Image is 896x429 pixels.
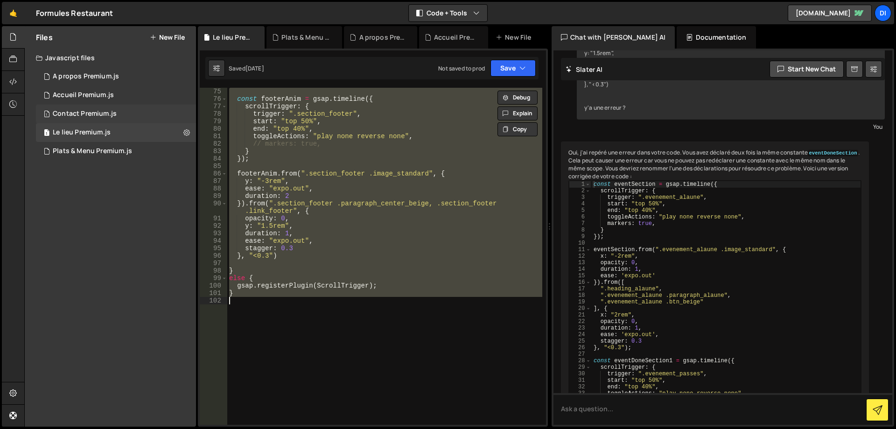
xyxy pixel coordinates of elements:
[229,64,264,72] div: Saved
[569,351,591,358] div: 27
[200,185,227,192] div: 88
[36,32,53,42] h2: Files
[875,5,891,21] a: di
[36,67,196,86] div: 15913/42605.js
[569,214,591,220] div: 6
[200,170,227,177] div: 86
[569,384,591,390] div: 32
[36,142,196,161] div: 15913/42649.js
[434,33,477,42] div: Accueil Premium.js
[44,130,49,137] span: 1
[200,148,227,155] div: 83
[200,125,227,133] div: 80
[150,34,185,41] button: New File
[200,282,227,289] div: 100
[200,110,227,118] div: 78
[569,273,591,279] div: 15
[569,338,591,345] div: 25
[213,33,253,42] div: Le lieu Premium.js
[569,207,591,214] div: 5
[200,103,227,110] div: 77
[569,377,591,384] div: 31
[44,111,49,119] span: 1
[36,86,196,105] div: 15913/42486.js
[569,345,591,351] div: 26
[569,266,591,273] div: 14
[569,233,591,240] div: 9
[200,140,227,148] div: 82
[569,358,591,364] div: 28
[770,61,844,77] button: Start new chat
[490,60,536,77] button: Save
[677,26,756,49] div: Documentation
[36,123,196,142] div: 15913/42650.js
[200,245,227,252] div: 95
[409,5,487,21] button: Code + Tools
[497,106,538,120] button: Explain
[200,267,227,274] div: 98
[566,65,603,74] h2: Slater AI
[200,95,227,103] div: 76
[579,122,882,132] div: You
[359,33,406,42] div: A propos Premium.js
[53,91,114,99] div: Accueil Premium.js
[569,260,591,266] div: 13
[200,162,227,170] div: 85
[497,91,538,105] button: Debug
[200,155,227,162] div: 84
[496,33,535,42] div: New File
[569,305,591,312] div: 20
[569,188,591,194] div: 2
[569,227,591,233] div: 8
[552,26,675,49] div: Chat with [PERSON_NAME] AI
[569,201,591,207] div: 4
[200,252,227,260] div: 96
[53,128,111,137] div: Le lieu Premium.js
[245,64,264,72] div: [DATE]
[569,279,591,286] div: 16
[200,215,227,222] div: 91
[200,237,227,245] div: 94
[569,292,591,299] div: 18
[788,5,872,21] a: [DOMAIN_NAME]
[569,331,591,338] div: 24
[2,2,25,24] a: 🤙
[200,260,227,267] div: 97
[200,88,227,95] div: 75
[25,49,196,67] div: Javascript files
[200,230,227,237] div: 93
[53,110,117,118] div: Contact Premium.js
[200,289,227,297] div: 101
[200,177,227,185] div: 87
[497,122,538,136] button: Copy
[569,253,591,260] div: 12
[569,194,591,201] div: 3
[569,240,591,246] div: 10
[200,274,227,282] div: 99
[200,192,227,200] div: 89
[569,312,591,318] div: 21
[438,64,485,72] div: Not saved to prod
[200,200,227,215] div: 90
[200,133,227,140] div: 81
[569,390,591,397] div: 33
[53,147,132,155] div: Plats & Menu Premium.js
[569,325,591,331] div: 23
[569,299,591,305] div: 19
[36,105,196,123] div: 15913/42653.js
[808,150,858,156] code: eventDoneSection
[281,33,331,42] div: Plats & Menu Premium.js
[569,181,591,188] div: 1
[200,297,227,304] div: 102
[53,72,119,81] div: A propos Premium.js
[569,364,591,371] div: 29
[569,246,591,253] div: 11
[569,318,591,325] div: 22
[569,371,591,377] div: 30
[36,7,113,19] div: Formules Restaurant
[569,220,591,227] div: 7
[200,118,227,125] div: 79
[569,286,591,292] div: 17
[200,222,227,230] div: 92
